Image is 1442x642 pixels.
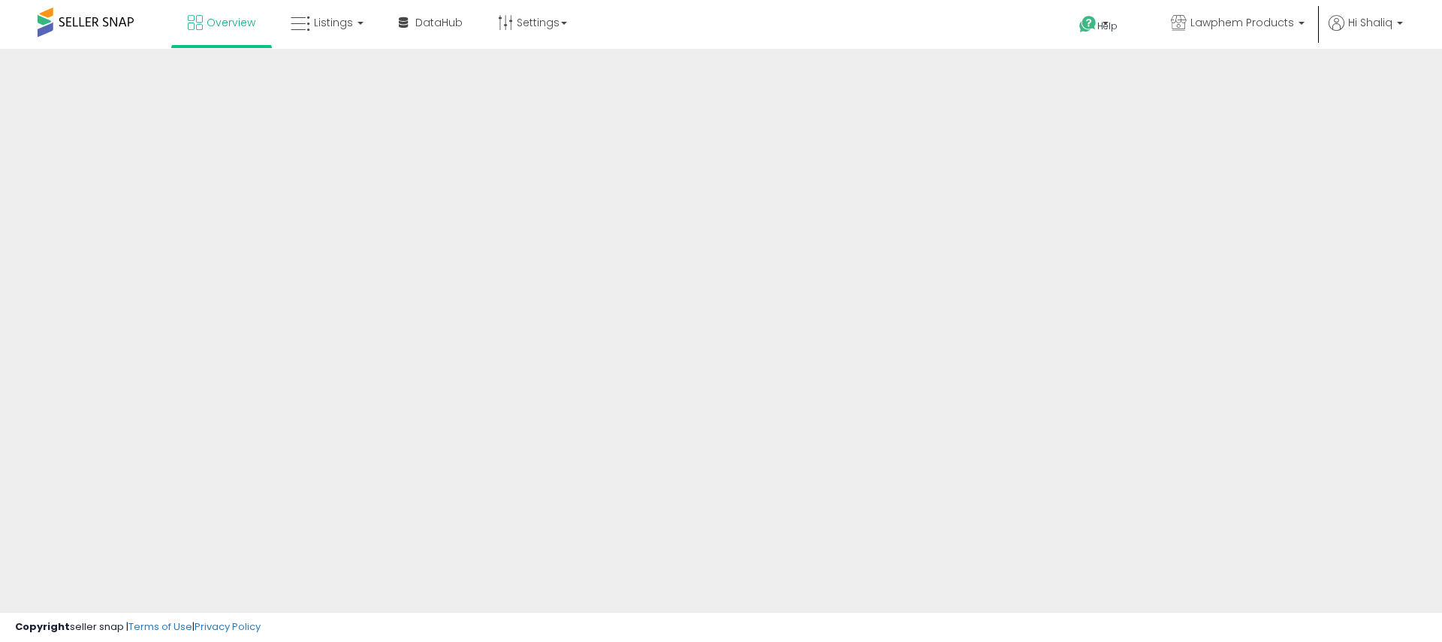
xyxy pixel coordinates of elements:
a: Terms of Use [128,619,192,634]
span: Listings [314,15,353,30]
span: Help [1097,20,1118,32]
strong: Copyright [15,619,70,634]
div: seller snap | | [15,620,261,634]
span: Overview [207,15,255,30]
a: Hi Shaliq [1329,15,1403,49]
a: Privacy Policy [195,619,261,634]
span: Lawphem Products [1190,15,1294,30]
span: Hi Shaliq [1348,15,1392,30]
span: DataHub [415,15,463,30]
a: Help [1067,4,1147,49]
i: Get Help [1078,15,1097,34]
